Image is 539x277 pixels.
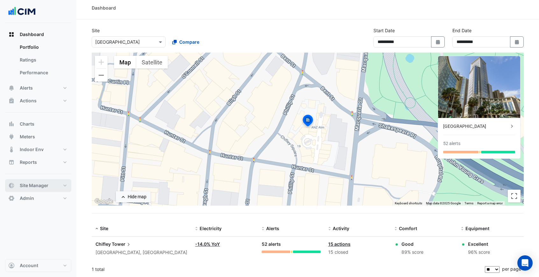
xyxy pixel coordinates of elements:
div: 96% score [468,249,490,256]
span: Equipment [465,226,489,231]
app-icon: Actions [8,98,15,104]
button: Hide map [116,191,151,202]
img: Chifley Tower [438,56,520,118]
span: Compare [179,39,199,45]
button: Toggle fullscreen view [508,190,521,202]
label: Start Date [373,27,395,34]
img: site-pin-selected.svg [301,114,315,129]
button: Actions [5,94,71,107]
app-icon: Charts [8,121,15,127]
span: Account [20,262,38,269]
label: End Date [452,27,472,34]
button: Alerts [5,82,71,94]
img: Company Logo [8,5,36,18]
app-icon: Alerts [8,85,15,91]
fa-icon: Select Date [435,39,441,45]
a: Open this area in Google Maps (opens a new window) [93,197,114,206]
app-icon: Site Manager [8,182,15,189]
a: -14.0% YoY [195,241,220,247]
app-icon: Dashboard [8,31,15,38]
a: Terms (opens in new tab) [465,201,473,205]
a: 15 actions [328,241,351,247]
span: Alerts [266,226,279,231]
button: Show street map [114,56,136,69]
a: Performance [15,66,71,79]
div: [GEOGRAPHIC_DATA] [443,123,509,130]
label: Site [92,27,100,34]
div: 52 alerts [262,241,321,248]
span: Site Manager [20,182,48,189]
span: Indoor Env [20,146,44,153]
div: 15 closed [328,249,387,256]
span: Comfort [399,226,417,231]
app-icon: Admin [8,195,15,201]
span: Dashboard [20,31,44,38]
button: Zoom in [95,56,108,69]
div: Good [401,241,423,247]
span: Tower [112,241,132,248]
div: Open Intercom Messenger [517,255,533,271]
button: Indoor Env [5,143,71,156]
div: Dashboard [92,4,116,11]
span: Electricity [200,226,222,231]
div: 52 alerts [443,140,460,147]
span: Alerts [20,85,33,91]
span: per page [502,266,521,272]
div: Hide map [128,193,146,200]
div: [GEOGRAPHIC_DATA], [GEOGRAPHIC_DATA] [96,249,188,256]
button: Compare [168,36,203,47]
a: Ratings [15,54,71,66]
span: Charts [20,121,34,127]
button: Admin [5,192,71,205]
app-icon: Indoor Env [8,146,15,153]
span: Admin [20,195,34,201]
a: Report a map error [477,201,503,205]
a: Portfolio [15,41,71,54]
span: Actions [20,98,37,104]
span: Map data ©2025 Google [426,201,461,205]
span: Site [100,226,108,231]
app-icon: Meters [8,134,15,140]
span: Reports [20,159,37,165]
span: Meters [20,134,35,140]
div: Dashboard [5,41,71,82]
div: 89% score [401,249,423,256]
button: Zoom out [95,69,108,82]
button: Keyboard shortcuts [395,201,422,206]
button: Site Manager [5,179,71,192]
img: Google [93,197,114,206]
button: Show satellite imagery [136,56,168,69]
button: Reports [5,156,71,169]
span: Activity [333,226,349,231]
button: Dashboard [5,28,71,41]
button: Account [5,259,71,272]
fa-icon: Select Date [514,39,520,45]
app-icon: Reports [8,159,15,165]
div: Excellent [468,241,490,247]
button: Meters [5,130,71,143]
span: Chifley [96,241,111,247]
button: Charts [5,118,71,130]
